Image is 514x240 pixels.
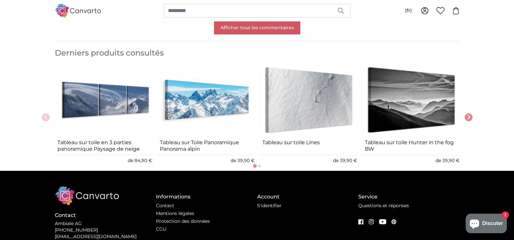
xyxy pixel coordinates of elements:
[156,193,257,201] h4: Informations
[436,158,460,163] span: de 39,90 €
[156,210,194,216] a: Mentions légales
[362,63,460,137] img: panoramic-canvas-print-the-seagulls-and-the-sea-at-sunrise
[55,163,460,168] ul: Select a slide to show
[258,165,261,167] button: Go to page 2
[253,164,257,168] button: Go to page 1
[42,113,50,121] button: Previous slide
[55,48,460,58] h3: Derniers produits consultés
[257,203,281,208] a: S'identifier
[55,221,156,240] p: Ambiale AG [PHONE_NUMBER] [EMAIL_ADDRESS][DOMAIN_NAME]
[365,139,457,152] a: Tableau sur toile Hunter in the fog BW
[231,158,255,163] span: de 39,90 €
[333,158,357,163] span: de 39,90 €
[257,193,358,201] h4: Account
[465,113,472,121] button: Next slide
[55,63,152,137] img: panoramic-canvas-print-the-seagulls-and-the-sea-at-sunrise
[260,63,357,171] div: 3 of 8
[156,218,210,224] a: Protection des données
[262,139,354,152] a: Tableau sur toile Lines
[260,63,357,137] img: panoramic-canvas-print-the-seagulls-and-the-sea-at-sunrise
[358,203,409,208] a: Questions et réponses
[55,63,152,171] div: 1 of 8
[358,193,460,201] h4: Service
[57,139,149,152] a: Tableau sur toile en 3 parties panoramique Paysage de neige
[55,4,102,17] img: Canvarto
[156,226,166,232] a: CGU
[214,21,300,34] a: Afficher tous les commentaires
[157,63,255,171] div: 2 of 8
[400,5,417,17] button: (fr)
[157,63,255,137] img: panoramic-canvas-print-the-seagulls-and-the-sea-at-sunrise
[128,158,152,163] span: de 84,90 €
[55,211,156,219] h4: Contact
[362,63,460,171] div: 4 of 8
[464,214,509,235] inbox-online-store-chat: Chat de la boutique en ligne Shopify
[156,203,174,208] a: Contact
[160,139,252,152] a: Tableau sur Toile Panoramique Panorama alpin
